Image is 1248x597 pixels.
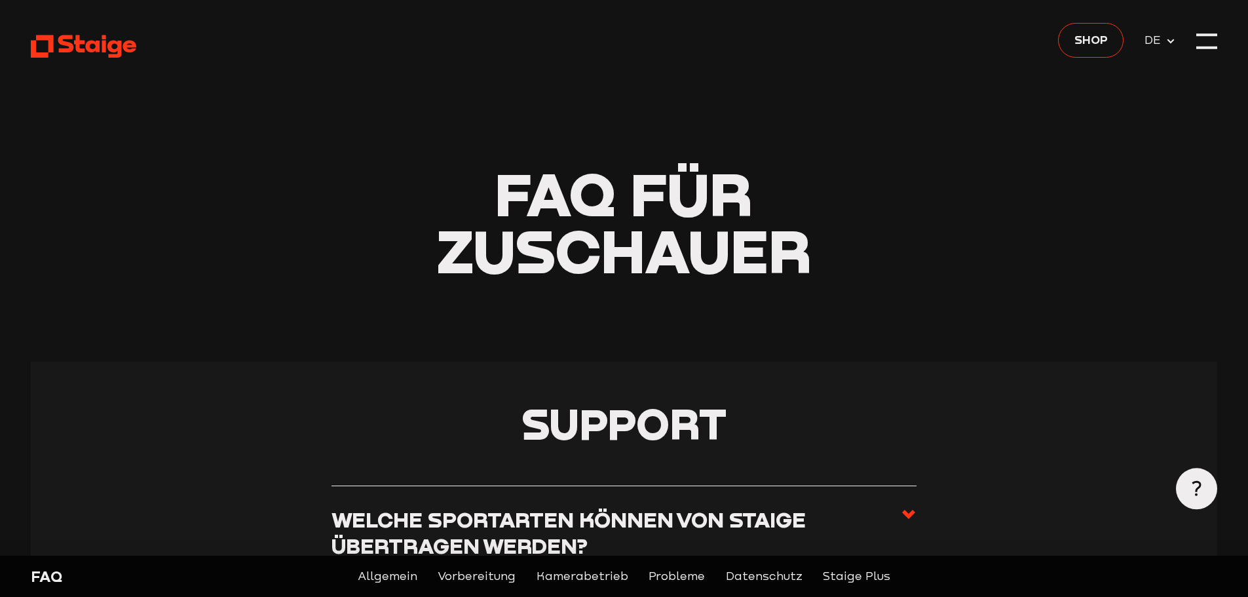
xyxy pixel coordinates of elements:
span: DE [1144,31,1165,49]
div: FAQ [31,566,316,587]
span: für Zuschauer [436,157,812,286]
a: Kamerabetrieb [537,568,628,586]
span: Shop [1074,30,1108,48]
iframe: chat widget [1193,279,1235,318]
h3: Welche Sportarten können von Staige übertragen werden? [331,507,901,558]
a: Shop [1058,23,1124,58]
a: Probleme [649,568,705,586]
a: Vorbereitung [438,568,516,586]
a: Staige Plus [823,568,890,586]
span: Support [521,398,727,449]
span: FAQ [495,157,616,229]
a: Allgemein [358,568,417,586]
a: Datenschutz [726,568,803,586]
